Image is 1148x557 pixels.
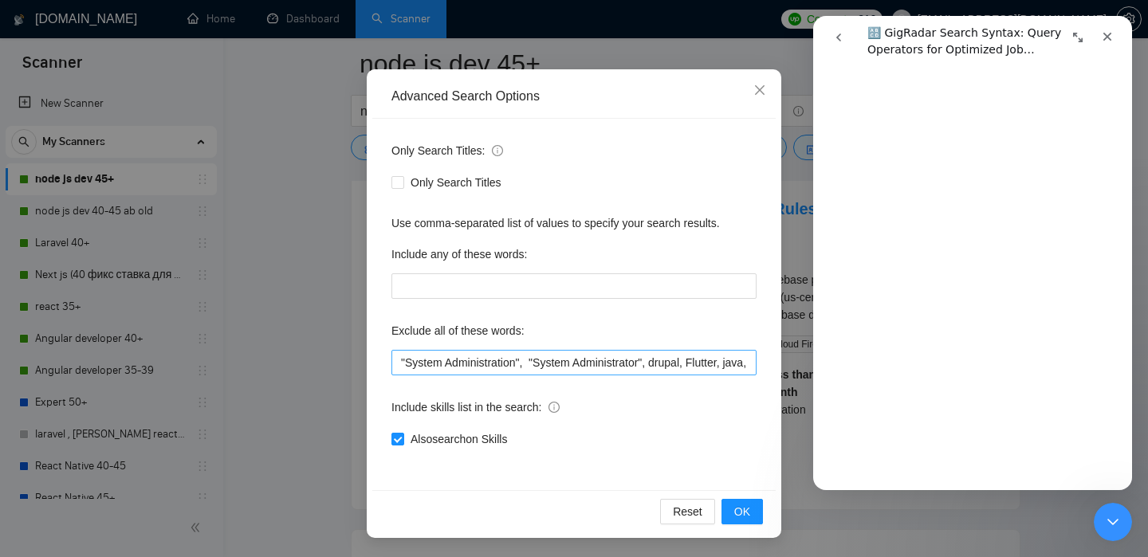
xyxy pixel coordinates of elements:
div: Use comma-separated list of values to specify your search results. [391,214,757,232]
span: Also search on Skills [404,430,513,448]
button: Close [738,69,781,112]
div: Advanced Search Options [391,88,757,105]
span: close [753,84,766,96]
iframe: To enrich screen reader interactions, please activate Accessibility in Grammarly extension settings [1094,503,1132,541]
span: OK [734,503,750,520]
label: Exclude all of these words: [391,318,525,343]
span: Include skills list in the search: [391,398,560,416]
button: OK [721,499,763,524]
span: info-circle [492,145,503,156]
button: Reset [660,499,715,524]
label: Include any of these words: [391,241,527,267]
span: Only Search Titles [404,174,508,191]
span: Reset [673,503,702,520]
span: info-circle [548,402,560,413]
iframe: To enrich screen reader interactions, please activate Accessibility in Grammarly extension settings [813,16,1132,490]
span: Only Search Titles: [391,142,503,159]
